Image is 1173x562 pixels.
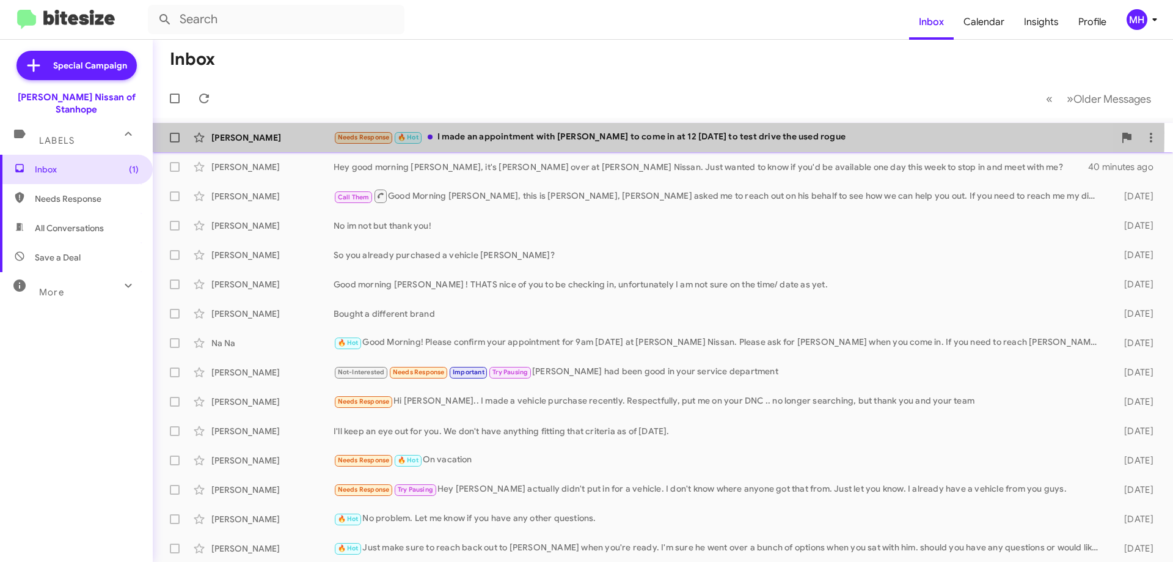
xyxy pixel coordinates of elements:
[211,425,334,437] div: [PERSON_NAME]
[1039,86,1158,111] nav: Page navigation example
[334,188,1105,204] div: Good Morning [PERSON_NAME], this is [PERSON_NAME], [PERSON_NAME] asked me to reach out on his beh...
[211,220,334,232] div: [PERSON_NAME]
[338,133,390,141] span: Needs Response
[1073,92,1151,106] span: Older Messages
[53,59,127,72] span: Special Campaign
[211,278,334,290] div: [PERSON_NAME]
[338,368,385,376] span: Not-Interested
[1014,4,1069,40] a: Insights
[211,308,334,320] div: [PERSON_NAME]
[170,50,215,69] h1: Inbox
[334,541,1105,555] div: Just make sure to reach back out to [PERSON_NAME] when you're ready. I'm sure he went over a bunc...
[492,368,528,376] span: Try Pausing
[211,542,334,555] div: [PERSON_NAME]
[1105,308,1163,320] div: [DATE]
[909,4,954,40] a: Inbox
[1105,513,1163,525] div: [DATE]
[338,515,359,523] span: 🔥 Hot
[1105,484,1163,496] div: [DATE]
[338,339,359,347] span: 🔥 Hot
[39,287,64,298] span: More
[16,51,137,80] a: Special Campaign
[1090,161,1163,173] div: 40 minutes ago
[211,454,334,467] div: [PERSON_NAME]
[211,337,334,349] div: Na Na
[398,456,418,464] span: 🔥 Hot
[1105,220,1163,232] div: [DATE]
[1059,86,1158,111] button: Next
[334,365,1105,379] div: [PERSON_NAME] had been good in your service department
[1067,91,1073,106] span: »
[334,483,1105,497] div: Hey [PERSON_NAME] actually didn't put in for a vehicle. I don't know where anyone got that from. ...
[393,368,445,376] span: Needs Response
[334,394,1105,409] div: Hi [PERSON_NAME].. I made a vehicle purchase recently. Respectfully, put me on your DNC .. no lon...
[211,396,334,408] div: [PERSON_NAME]
[211,131,334,144] div: [PERSON_NAME]
[334,336,1105,350] div: Good Morning! Please confirm your appointment for 9am [DATE] at [PERSON_NAME] Nissan. Please ask ...
[35,163,139,176] span: Inbox
[211,484,334,496] div: [PERSON_NAME]
[1039,86,1060,111] button: Previous
[211,249,334,261] div: [PERSON_NAME]
[334,308,1105,320] div: Bought a different brand
[1046,91,1053,106] span: «
[39,135,75,146] span: Labels
[334,425,1105,437] div: I'll keep an eye out for you. We don't have anything fitting that criteria as of [DATE].
[1105,396,1163,408] div: [DATE]
[334,249,1105,261] div: So you already purchased a vehicle [PERSON_NAME]?
[338,544,359,552] span: 🔥 Hot
[35,251,81,264] span: Save a Deal
[35,193,139,205] span: Needs Response
[338,397,390,405] span: Needs Response
[1127,9,1147,30] div: MH
[334,278,1105,290] div: Good morning [PERSON_NAME] ! THATS nice of you to be checking in, unfortunately I am not sure on ...
[1105,278,1163,290] div: [DATE]
[1105,454,1163,467] div: [DATE]
[1116,9,1160,30] button: MH
[334,453,1105,467] div: On vacation
[1105,249,1163,261] div: [DATE]
[211,513,334,525] div: [PERSON_NAME]
[334,130,1114,144] div: I made an appointment with [PERSON_NAME] to come in at 12 [DATE] to test drive the used rogue
[1105,337,1163,349] div: [DATE]
[334,161,1090,173] div: Hey good morning [PERSON_NAME], it's [PERSON_NAME] over at [PERSON_NAME] Nissan. Just wanted to k...
[1105,425,1163,437] div: [DATE]
[338,486,390,494] span: Needs Response
[148,5,404,34] input: Search
[338,456,390,464] span: Needs Response
[211,190,334,202] div: [PERSON_NAME]
[129,163,139,176] span: (1)
[334,512,1105,526] div: No problem. Let me know if you have any other questions.
[453,368,484,376] span: Important
[211,366,334,379] div: [PERSON_NAME]
[1105,542,1163,555] div: [DATE]
[398,486,433,494] span: Try Pausing
[338,193,370,201] span: Call Them
[1105,190,1163,202] div: [DATE]
[954,4,1014,40] a: Calendar
[398,133,418,141] span: 🔥 Hot
[35,222,104,234] span: All Conversations
[1105,366,1163,379] div: [DATE]
[1069,4,1116,40] a: Profile
[211,161,334,173] div: [PERSON_NAME]
[334,220,1105,232] div: No im not but thank you!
